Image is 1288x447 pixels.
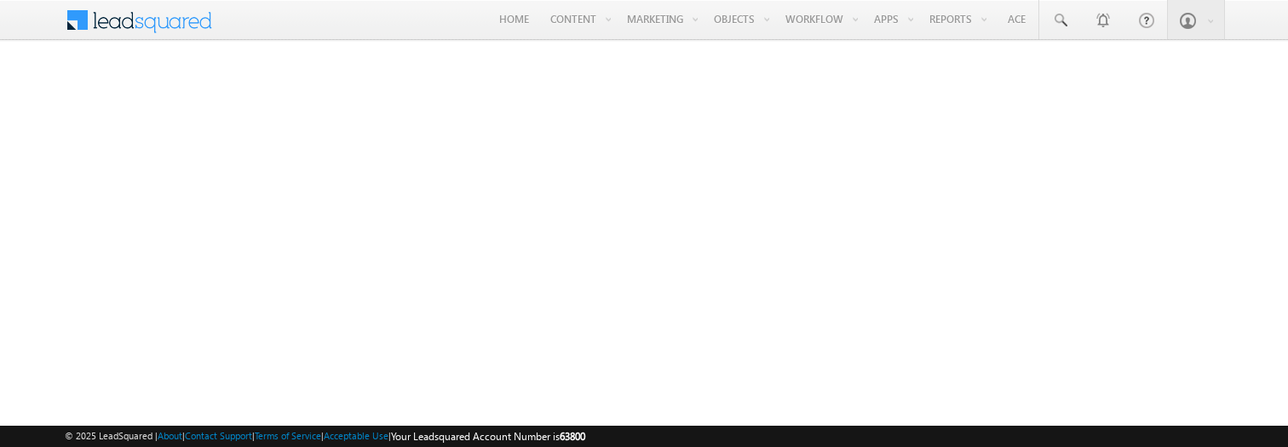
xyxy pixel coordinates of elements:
span: Your Leadsquared Account Number is [391,430,585,443]
a: About [158,430,182,441]
span: © 2025 LeadSquared | | | | | [65,428,585,444]
span: 63800 [560,430,585,443]
a: Acceptable Use [324,430,388,441]
a: Terms of Service [255,430,321,441]
a: Contact Support [185,430,252,441]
